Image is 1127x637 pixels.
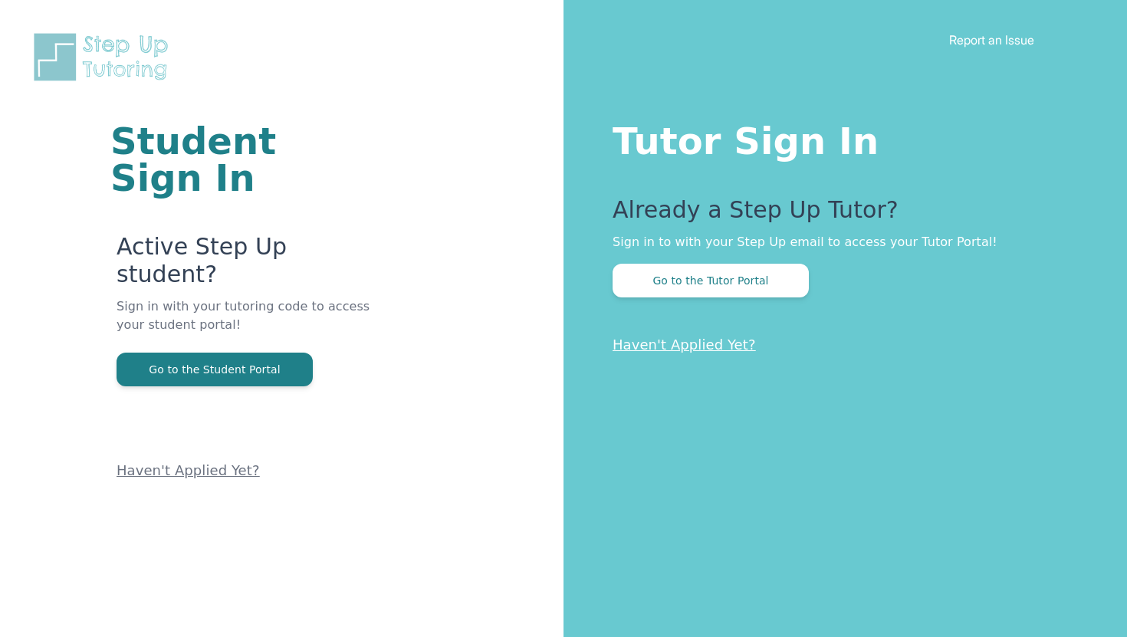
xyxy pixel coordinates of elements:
[949,32,1034,48] a: Report an Issue
[117,297,379,353] p: Sign in with your tutoring code to access your student portal!
[613,117,1066,159] h1: Tutor Sign In
[613,337,756,353] a: Haven't Applied Yet?
[613,233,1066,251] p: Sign in to with your Step Up email to access your Tutor Portal!
[31,31,178,84] img: Step Up Tutoring horizontal logo
[613,196,1066,233] p: Already a Step Up Tutor?
[117,233,379,297] p: Active Step Up student?
[117,353,313,386] button: Go to the Student Portal
[117,462,260,478] a: Haven't Applied Yet?
[110,123,379,196] h1: Student Sign In
[613,264,809,297] button: Go to the Tutor Portal
[613,273,809,287] a: Go to the Tutor Portal
[117,362,313,376] a: Go to the Student Portal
